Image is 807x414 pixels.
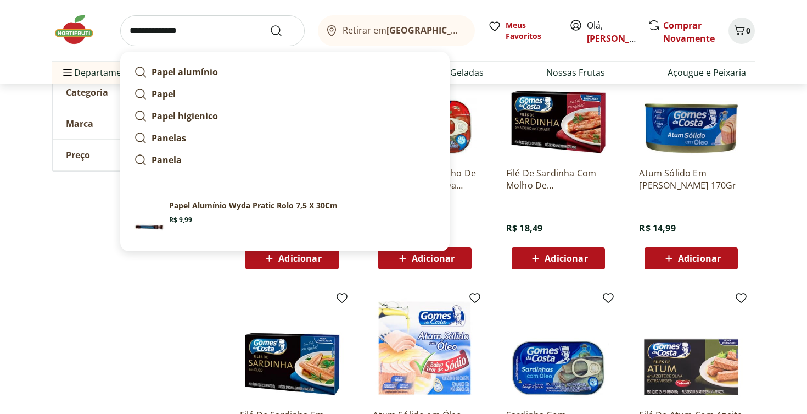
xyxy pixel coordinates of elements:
[343,25,464,35] span: Retirar em
[587,19,636,45] span: Olá,
[746,25,750,36] span: 0
[278,254,321,263] span: Adicionar
[152,132,186,144] strong: Panelas
[678,254,721,263] span: Adicionar
[639,54,743,158] img: Atum Sólido Em Óleo Gomes Da Costa 170Gr
[169,216,192,224] span: R$ 9,99
[240,296,344,400] img: Filé De Sardinha Em Óleo Gomes Da Costa 125G
[52,13,107,46] img: Hortifruti
[130,83,440,105] a: Papel
[66,87,108,98] span: Categoria
[66,118,93,129] span: Marca
[386,24,571,36] b: [GEOGRAPHIC_DATA]/[GEOGRAPHIC_DATA]
[245,247,339,269] button: Adicionar
[506,222,542,234] span: R$ 18,49
[506,54,610,158] img: Filé De Sardinha Com Molho De Tomate Gomes Da Costa 125G
[169,200,338,211] p: Papel Alumínio Wyda Pratic Rolo 7,5 X 30Cm
[152,154,182,166] strong: Panela
[639,222,675,234] span: R$ 14,99
[545,254,587,263] span: Adicionar
[728,18,755,44] button: Carrinho
[668,66,746,79] a: Açougue e Peixaria
[61,59,74,86] button: Menu
[152,110,218,122] strong: Papel higienico
[412,254,455,263] span: Adicionar
[506,20,556,42] span: Meus Favoritos
[373,296,477,400] img: Atum Sólido em Óleo Com Baixo Teor de Sódio Gomes Da Costa 170G
[66,150,90,161] span: Preço
[152,66,218,78] strong: Papel alumínio
[61,59,140,86] span: Departamentos
[639,167,743,191] a: Atum Sólido Em [PERSON_NAME] 170Gr
[270,24,296,37] button: Submit Search
[130,149,440,171] a: Panela
[663,19,715,45] a: Comprar Novamente
[120,15,305,46] input: search
[130,127,440,149] a: Panelas
[130,105,440,127] a: Papel higienico
[130,61,440,83] a: Papel alumínio
[134,200,165,231] img: Principal
[512,247,605,269] button: Adicionar
[645,247,738,269] button: Adicionar
[378,247,472,269] button: Adicionar
[53,77,217,108] button: Categoria
[318,15,475,46] button: Retirar em[GEOGRAPHIC_DATA]/[GEOGRAPHIC_DATA]
[53,140,217,170] button: Preço
[587,32,658,45] a: [PERSON_NAME]
[488,20,556,42] a: Meus Favoritos
[546,66,605,79] a: Nossas Frutas
[639,296,743,400] img: Filé De Atum Com Azeite De Oliva Gomes Da Costa 125G
[152,88,176,100] strong: Papel
[506,296,610,400] img: Sardinha Com Óleo Gomes Da Costa Lata 84G
[506,167,610,191] a: Filé De Sardinha Com Molho De [PERSON_NAME] Da Costa 125G
[53,108,217,139] button: Marca
[130,196,440,235] a: PrincipalPapel Alumínio Wyda Pratic Rolo 7,5 X 30CmR$ 9,99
